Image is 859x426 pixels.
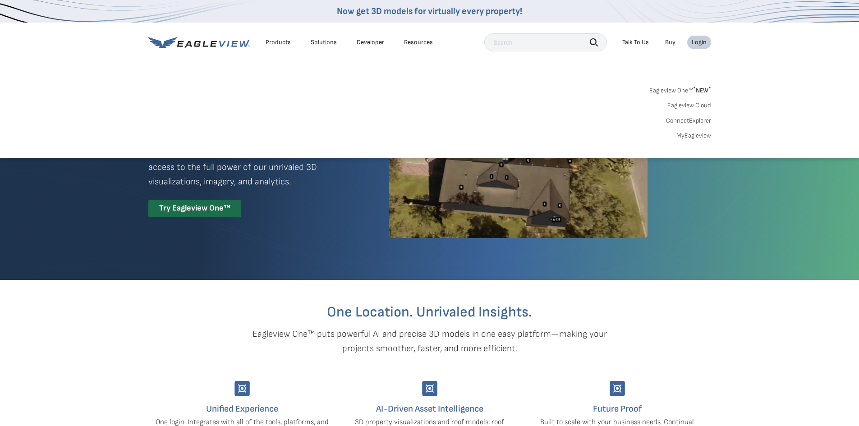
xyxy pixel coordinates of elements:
div: Login [692,38,707,46]
span: NEW [693,87,711,94]
h4: Future Proof [530,402,704,416]
h4: Unified Experience [155,402,329,416]
img: Group-9744.svg [422,381,437,396]
a: Buy [665,38,675,46]
a: Eagleview Cloud [667,101,711,110]
a: MyEagleview [676,132,711,140]
div: Solutions [311,38,337,46]
a: Now get 3D models for virtually every property! [337,6,522,17]
a: Eagleview One™*NEW* [649,84,711,94]
p: Eagleview One™ puts powerful AI and precise 3D models in one easy platform—making your projects s... [237,327,623,356]
div: Try Eagleview One™ [148,200,241,217]
img: Group-9744.svg [234,381,250,396]
h2: One Location. Unrivaled Insights. [155,305,704,320]
div: Resources [404,38,433,46]
input: Search [484,33,607,51]
p: A premium digital experience that provides seamless access to the full power of our unrivaled 3D ... [148,146,357,189]
a: ConnectExplorer [666,117,711,125]
h4: AI-Driven Asset Intelligence [343,402,517,416]
img: Group-9744.svg [610,381,625,396]
div: Products [266,38,291,46]
a: Developer [357,38,384,46]
div: Talk To Us [622,38,649,46]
